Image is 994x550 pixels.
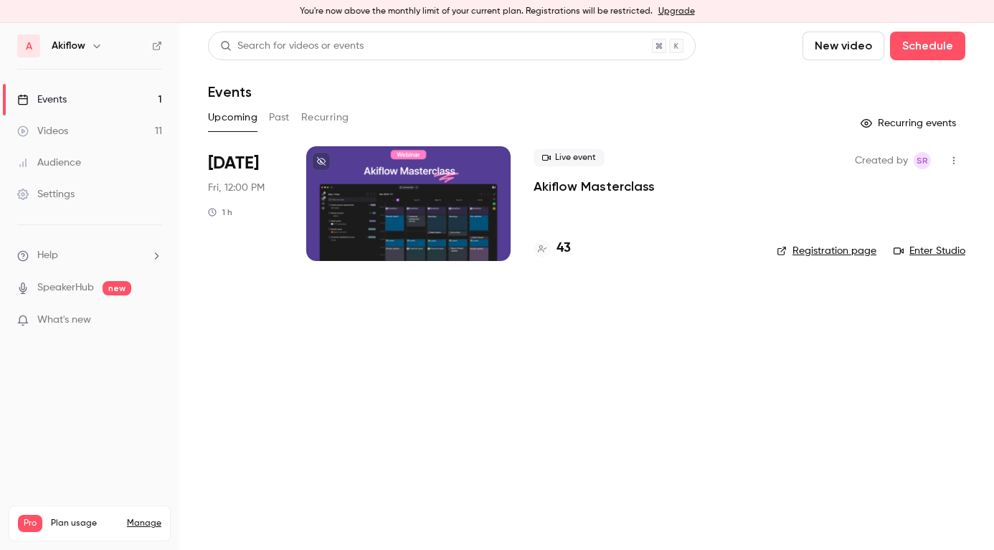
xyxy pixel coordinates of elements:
[534,178,655,195] a: Akiflow Masterclass
[854,112,965,135] button: Recurring events
[51,518,118,529] span: Plan usage
[52,39,85,53] h6: Akiflow
[208,181,265,195] span: Fri, 12:00 PM
[103,281,131,295] span: new
[534,149,605,166] span: Live event
[855,152,908,169] span: Created by
[658,6,695,17] a: Upgrade
[17,187,75,201] div: Settings
[914,152,931,169] span: Santiago Romero
[269,106,290,129] button: Past
[777,244,876,258] a: Registration page
[208,83,252,100] h1: Events
[18,515,42,532] span: Pro
[208,146,283,261] div: Oct 10 Fri, 12:00 PM (America/Buenos Aires)
[17,124,68,138] div: Videos
[208,152,259,175] span: [DATE]
[917,152,928,169] span: SR
[534,239,571,258] a: 43
[127,518,161,529] a: Manage
[17,156,81,170] div: Audience
[145,314,162,327] iframe: Noticeable Trigger
[890,32,965,60] button: Schedule
[557,239,571,258] h4: 43
[803,32,884,60] button: New video
[37,313,91,328] span: What's new
[301,106,349,129] button: Recurring
[37,248,58,263] span: Help
[17,93,67,107] div: Events
[208,106,257,129] button: Upcoming
[894,244,965,258] a: Enter Studio
[220,39,364,54] div: Search for videos or events
[26,39,32,54] span: A
[37,280,94,295] a: SpeakerHub
[208,207,232,218] div: 1 h
[17,248,162,263] li: help-dropdown-opener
